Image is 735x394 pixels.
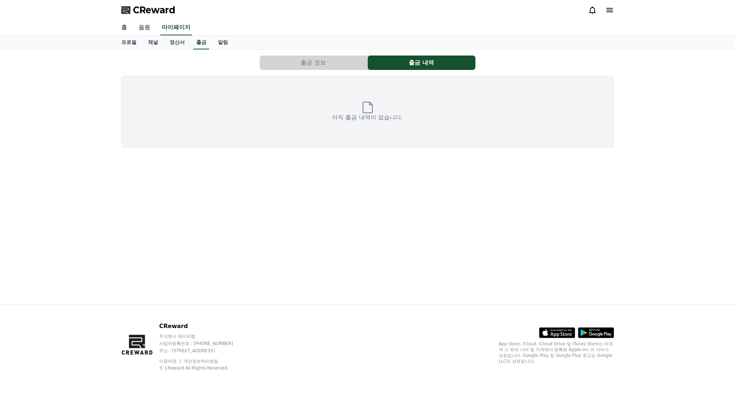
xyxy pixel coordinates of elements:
[116,20,133,35] a: 홈
[133,4,175,16] span: CReward
[184,359,218,364] a: 개인정보처리방침
[159,359,182,364] a: 이용약관
[159,333,247,339] p: 주식회사 와이피랩
[212,36,234,49] a: 알림
[142,36,164,49] a: 채널
[193,36,209,49] a: 출금
[368,56,475,70] button: 출금 내역
[332,113,403,122] p: 아직 출금 내역이 없습니다.
[159,365,247,371] p: © CReward All Rights Reserved.
[368,56,476,70] a: 출금 내역
[260,56,368,70] a: 출금 정보
[499,341,614,364] p: App Store, iCloud, iCloud Drive 및 iTunes Store는 미국과 그 밖의 나라 및 지역에서 등록된 Apple Inc.의 서비스 상표입니다. Goo...
[159,322,247,331] p: CReward
[159,348,247,354] p: 주소 : [STREET_ADDRESS]
[260,56,367,70] button: 출금 정보
[159,341,247,346] p: 사업자등록번호 : [PHONE_NUMBER]
[160,20,192,35] a: 마이페이지
[133,20,156,35] a: 음원
[116,36,142,49] a: 프로필
[121,4,175,16] a: CReward
[164,36,191,49] a: 정산서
